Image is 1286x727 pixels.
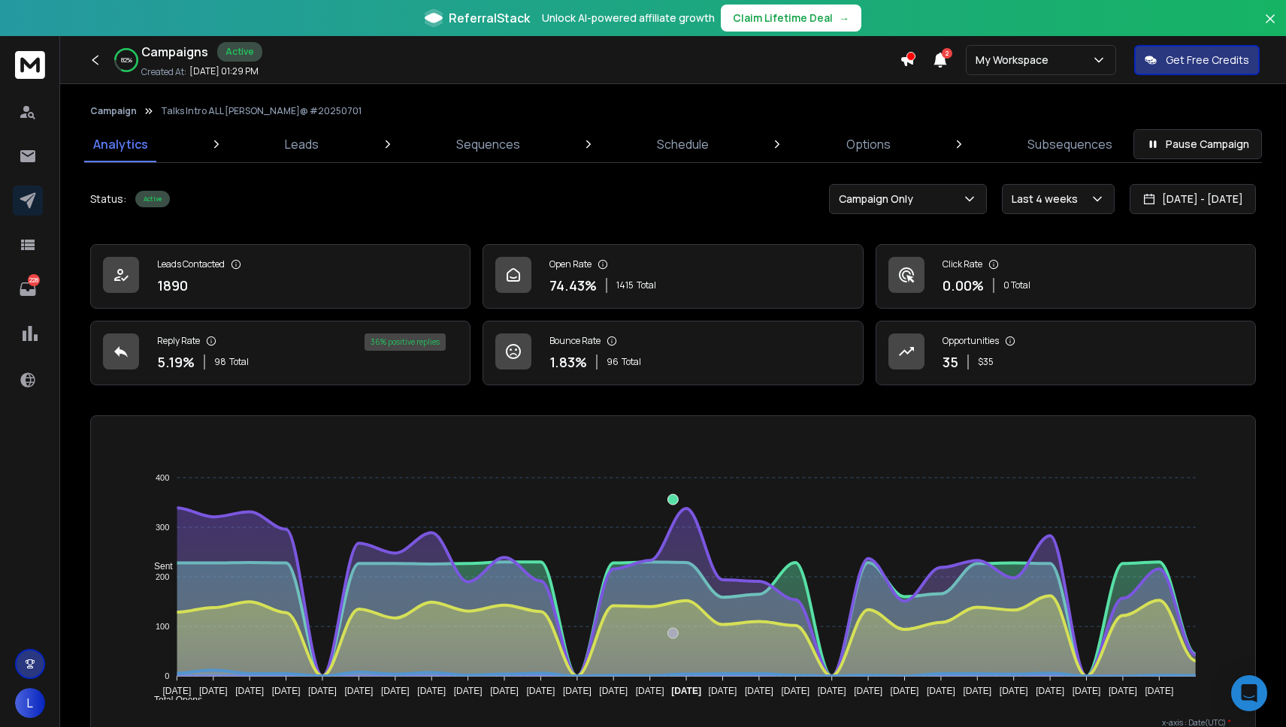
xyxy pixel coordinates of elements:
[782,686,810,696] tspan: [DATE]
[854,686,882,696] tspan: [DATE]
[1260,9,1280,45] button: Close banner
[891,686,919,696] tspan: [DATE]
[976,53,1055,68] p: My Workspace
[199,686,228,696] tspan: [DATE]
[161,105,362,117] p: Talks Intro ALL [PERSON_NAME]@ #20250701
[15,688,45,718] button: L
[381,686,410,696] tspan: [DATE]
[1012,192,1084,207] p: Last 4 weeks
[709,686,737,696] tspan: [DATE]
[163,686,192,696] tspan: [DATE]
[143,561,173,572] span: Sent
[622,356,641,368] span: Total
[285,135,319,153] p: Leads
[745,686,773,696] tspan: [DATE]
[156,523,169,532] tspan: 300
[447,126,529,162] a: Sequences
[549,258,592,270] p: Open Rate
[876,321,1256,385] a: Opportunities35$35
[157,335,200,347] p: Reply Rate
[165,671,169,680] tspan: 0
[599,686,628,696] tspan: [DATE]
[657,135,709,153] p: Schedule
[1018,126,1121,162] a: Subsequences
[93,135,148,153] p: Analytics
[818,686,846,696] tspan: [DATE]
[157,258,225,270] p: Leads Contacted
[456,135,520,153] p: Sequences
[229,356,249,368] span: Total
[84,126,157,162] a: Analytics
[454,686,483,696] tspan: [DATE]
[308,686,337,696] tspan: [DATE]
[90,244,471,309] a: Leads Contacted1890
[1000,686,1028,696] tspan: [DATE]
[943,275,984,296] p: 0.00 %
[345,686,374,696] tspan: [DATE]
[837,126,900,162] a: Options
[839,192,919,207] p: Campaign Only
[214,356,226,368] span: 98
[721,5,861,32] button: Claim Lifetime Deal→
[449,9,530,27] span: ReferralStack
[90,321,471,385] a: Reply Rate5.19%98Total36% positive replies
[839,11,849,26] span: →
[943,351,958,373] p: 35
[156,622,169,631] tspan: 100
[616,279,634,291] span: 1415
[549,351,587,373] p: 1.83 %
[417,686,446,696] tspan: [DATE]
[483,321,863,385] a: Bounce Rate1.83%96Total
[90,105,137,117] button: Campaign
[1166,53,1249,68] p: Get Free Credits
[876,244,1256,309] a: Click Rate0.00%0 Total
[1231,675,1267,711] div: Open Intercom Messenger
[141,66,186,78] p: Created At:
[1036,686,1064,696] tspan: [DATE]
[563,686,592,696] tspan: [DATE]
[276,126,328,162] a: Leads
[636,686,664,696] tspan: [DATE]
[121,56,132,65] p: 82 %
[483,244,863,309] a: Open Rate74.43%1415Total
[217,42,262,62] div: Active
[490,686,519,696] tspan: [DATE]
[942,48,952,59] span: 2
[272,686,301,696] tspan: [DATE]
[964,686,992,696] tspan: [DATE]
[978,356,994,368] p: $ 35
[135,191,170,207] div: Active
[648,126,718,162] a: Schedule
[671,686,701,696] tspan: [DATE]
[157,275,188,296] p: 1890
[527,686,555,696] tspan: [DATE]
[943,258,982,270] p: Click Rate
[1109,686,1137,696] tspan: [DATE]
[90,192,126,207] p: Status:
[141,43,208,61] h1: Campaigns
[1130,184,1256,214] button: [DATE] - [DATE]
[156,572,169,581] tspan: 200
[927,686,955,696] tspan: [DATE]
[1073,686,1101,696] tspan: [DATE]
[365,333,446,351] div: 36 % positive replies
[189,65,259,77] p: [DATE] 01:29 PM
[157,351,195,373] p: 5.19 %
[1134,45,1260,75] button: Get Free Credits
[637,279,656,291] span: Total
[235,686,264,696] tspan: [DATE]
[943,335,999,347] p: Opportunities
[846,135,891,153] p: Options
[143,695,202,705] span: Total Opens
[549,335,601,347] p: Bounce Rate
[1145,686,1174,696] tspan: [DATE]
[1027,135,1112,153] p: Subsequences
[542,11,715,26] p: Unlock AI-powered affiliate growth
[28,274,40,286] p: 228
[549,275,597,296] p: 74.43 %
[607,356,619,368] span: 96
[156,473,169,482] tspan: 400
[1003,279,1030,291] p: 0 Total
